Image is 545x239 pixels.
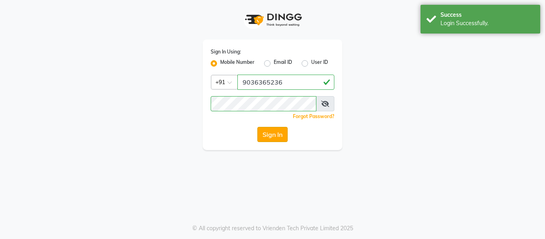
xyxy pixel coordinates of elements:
[274,59,292,68] label: Email ID
[211,48,241,55] label: Sign In Using:
[237,75,334,90] input: Username
[440,11,534,19] div: Success
[220,59,255,68] label: Mobile Number
[293,113,334,119] a: Forgot Password?
[241,8,304,32] img: logo1.svg
[311,59,328,68] label: User ID
[440,19,534,28] div: Login Successfully.
[257,127,288,142] button: Sign In
[211,96,316,111] input: Username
